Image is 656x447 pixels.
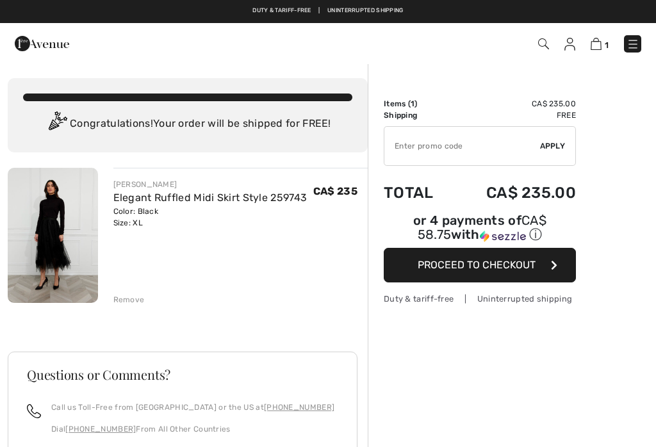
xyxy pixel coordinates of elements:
div: or 4 payments of with [384,215,576,243]
span: Proceed to Checkout [418,259,536,271]
td: Free [452,110,576,121]
span: CA$ 58.75 [418,213,546,242]
div: Congratulations! Your order will be shipped for FREE! [23,111,352,137]
img: Sezzle [480,231,526,242]
div: Remove [113,294,145,305]
a: [PHONE_NUMBER] [65,425,136,434]
div: Color: Black Size: XL [113,206,307,229]
div: or 4 payments ofCA$ 58.75withSezzle Click to learn more about Sezzle [384,215,576,248]
span: Apply [540,140,566,152]
div: [PERSON_NAME] [113,179,307,190]
td: CA$ 235.00 [452,98,576,110]
img: Congratulation2.svg [44,111,70,137]
a: [PHONE_NUMBER] [264,403,334,412]
span: CA$ 235 [313,185,357,197]
h3: Questions or Comments? [27,368,338,381]
img: My Info [564,38,575,51]
span: 1 [411,99,414,108]
img: Shopping Bag [591,38,602,50]
span: 1 [605,40,609,50]
img: 1ère Avenue [15,31,69,56]
input: Promo code [384,127,540,165]
img: Menu [627,38,639,51]
img: Search [538,38,549,49]
p: Call us Toll-Free from [GEOGRAPHIC_DATA] or the US at [51,402,334,413]
img: call [27,404,41,418]
a: Elegant Ruffled Midi Skirt Style 259743 [113,191,307,204]
td: Items ( ) [384,98,452,110]
div: Duty & tariff-free | Uninterrupted shipping [384,293,576,305]
td: Shipping [384,110,452,121]
a: 1 [591,36,609,51]
td: CA$ 235.00 [452,171,576,215]
a: 1ère Avenue [15,37,69,49]
img: Elegant Ruffled Midi Skirt Style 259743 [8,168,98,303]
p: Dial From All Other Countries [51,423,334,435]
td: Total [384,171,452,215]
button: Proceed to Checkout [384,248,576,282]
